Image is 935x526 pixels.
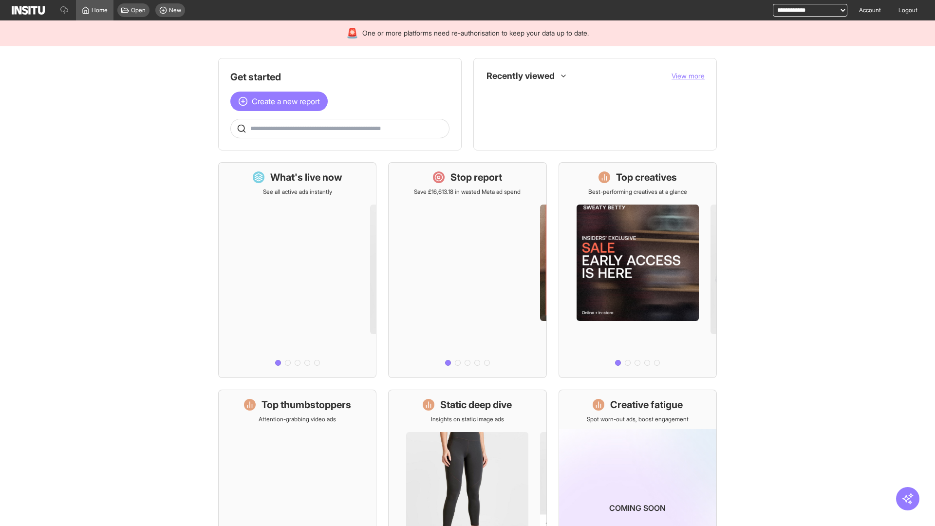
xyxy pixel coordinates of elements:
[362,28,589,38] span: One or more platforms need re-authorisation to keep your data up to date.
[270,170,342,184] h1: What's live now
[230,92,328,111] button: Create a new report
[616,170,677,184] h1: Top creatives
[588,188,687,196] p: Best-performing creatives at a glance
[230,70,449,84] h1: Get started
[169,6,181,14] span: New
[131,6,146,14] span: Open
[92,6,108,14] span: Home
[672,72,705,80] span: View more
[218,162,376,378] a: What's live nowSee all active ads instantly
[672,71,705,81] button: View more
[414,188,521,196] p: Save £16,613.18 in wasted Meta ad spend
[450,170,502,184] h1: Stop report
[252,95,320,107] span: Create a new report
[346,26,358,40] div: 🚨
[388,162,546,378] a: Stop reportSave £16,613.18 in wasted Meta ad spend
[263,188,332,196] p: See all active ads instantly
[12,6,45,15] img: Logo
[262,398,351,412] h1: Top thumbstoppers
[431,415,504,423] p: Insights on static image ads
[440,398,512,412] h1: Static deep dive
[559,162,717,378] a: Top creativesBest-performing creatives at a glance
[259,415,336,423] p: Attention-grabbing video ads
